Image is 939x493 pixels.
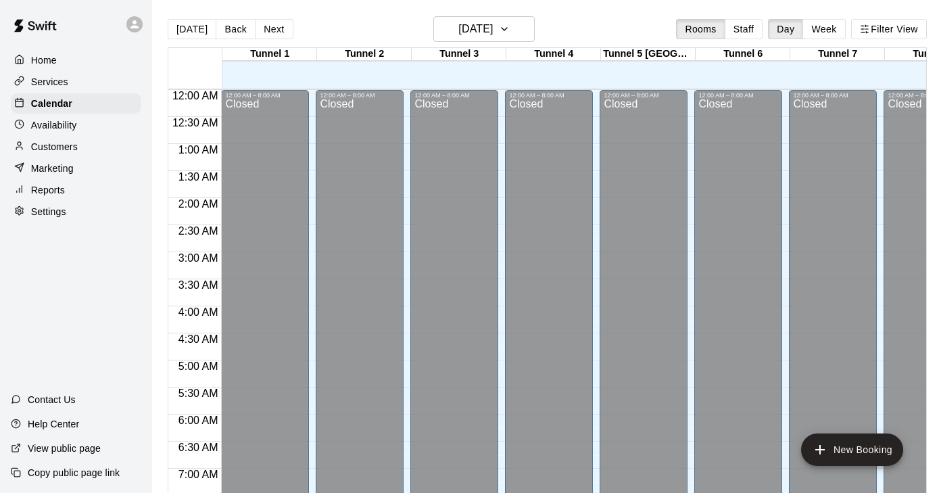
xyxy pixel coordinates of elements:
div: 12:00 AM – 8:00 AM [414,92,494,99]
span: 12:00 AM [169,90,222,101]
span: 6:30 AM [175,442,222,453]
div: 12:00 AM – 8:00 AM [320,92,400,99]
div: 12:00 AM – 8:00 AM [604,92,683,99]
p: Reports [31,183,65,197]
span: 4:00 AM [175,306,222,318]
p: Marketing [31,162,74,175]
div: Tunnel 1 [222,48,317,61]
span: 2:30 AM [175,225,222,237]
p: Customers [31,140,78,154]
div: Tunnel 3 [412,48,506,61]
p: Copy public page link [28,466,120,479]
h6: [DATE] [458,20,493,39]
p: Availability [31,118,77,132]
span: 5:30 AM [175,388,222,399]
span: 1:00 AM [175,144,222,156]
a: Reports [11,180,141,200]
span: 1:30 AM [175,171,222,183]
div: Tunnel 6 [696,48,790,61]
a: Services [11,72,141,92]
div: Tunnel 5 [GEOGRAPHIC_DATA] [601,48,696,61]
span: 12:30 AM [169,117,222,128]
a: Calendar [11,93,141,114]
a: Availability [11,115,141,135]
button: [DATE] [168,19,216,39]
button: Back [216,19,256,39]
div: 12:00 AM – 8:00 AM [793,92,873,99]
p: Calendar [31,97,72,110]
div: 12:00 AM – 8:00 AM [225,92,305,99]
div: Tunnel 4 [506,48,601,61]
span: 5:00 AM [175,360,222,372]
a: Settings [11,202,141,222]
p: Contact Us [28,393,76,406]
button: Staff [725,19,763,39]
div: Tunnel 2 [317,48,412,61]
button: Rooms [676,19,725,39]
div: 12:00 AM – 8:00 AM [698,92,778,99]
button: [DATE] [433,16,535,42]
span: 7:00 AM [175,469,222,480]
button: Next [255,19,293,39]
p: Help Center [28,417,79,431]
span: 4:30 AM [175,333,222,345]
a: Home [11,50,141,70]
p: Home [31,53,57,67]
button: add [801,433,903,466]
span: 6:00 AM [175,415,222,426]
button: Week [802,19,845,39]
div: 12:00 AM – 8:00 AM [509,92,589,99]
p: Settings [31,205,66,218]
a: Customers [11,137,141,157]
span: 3:30 AM [175,279,222,291]
button: Filter View [851,19,927,39]
a: Marketing [11,158,141,179]
p: View public page [28,442,101,455]
div: Tunnel 7 [790,48,885,61]
span: 2:00 AM [175,198,222,210]
button: Day [768,19,803,39]
span: 3:00 AM [175,252,222,264]
p: Services [31,75,68,89]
